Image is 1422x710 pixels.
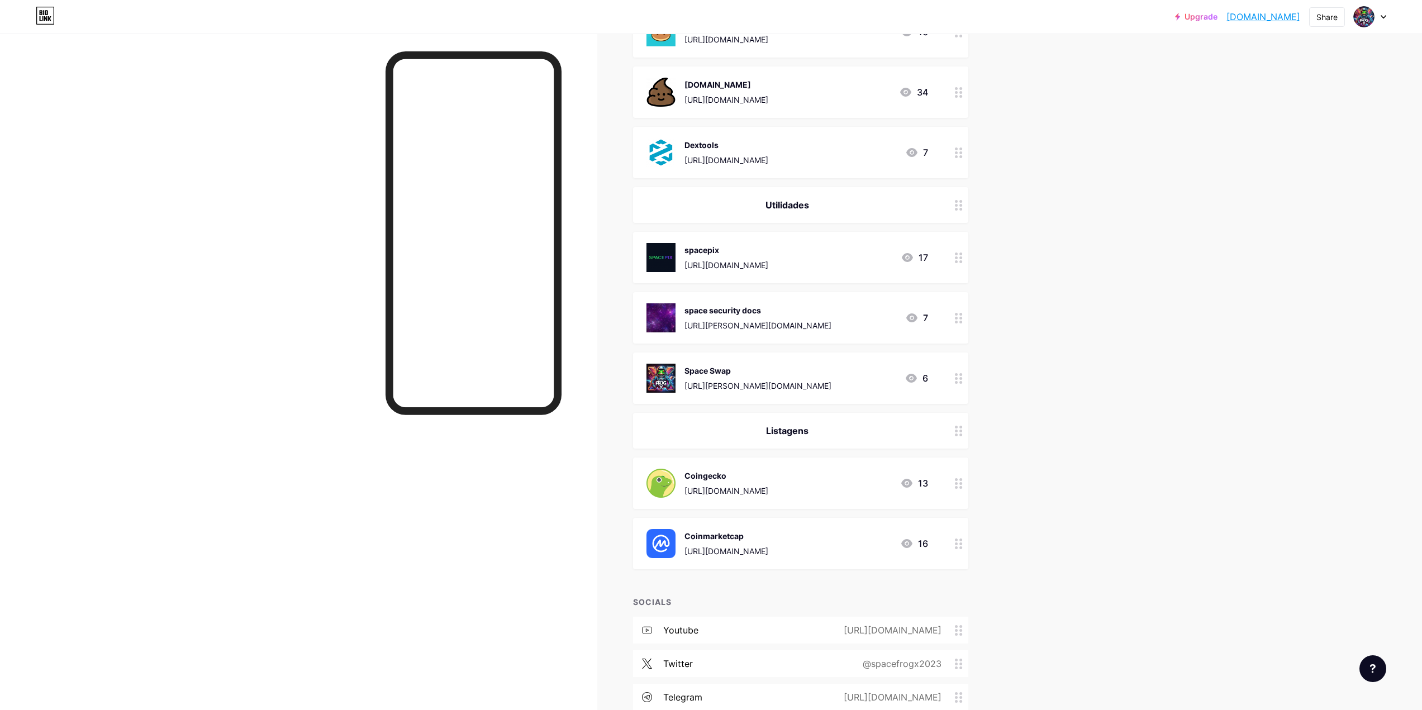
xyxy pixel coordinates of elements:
div: 16 [900,537,928,550]
div: youtube [663,623,698,637]
img: Space Swap [646,364,676,393]
div: Dextools [684,139,768,151]
div: [URL][DOMAIN_NAME] [826,623,955,637]
div: [URL][PERSON_NAME][DOMAIN_NAME] [684,380,831,392]
div: Utilidades [646,198,928,212]
div: [URL][DOMAIN_NAME] [684,545,768,557]
img: spacepix [646,243,676,272]
div: Share [1316,11,1338,23]
div: SOCIALS [633,596,968,608]
a: [DOMAIN_NAME] [1226,10,1300,23]
a: Upgrade [1175,12,1218,21]
div: telegram [663,690,702,704]
div: [DOMAIN_NAME] [684,79,768,90]
div: space security docs [684,304,831,316]
div: [URL][DOMAIN_NAME] [684,485,768,497]
img: space security docs [646,303,676,332]
img: Coinmarketcap [646,529,676,558]
div: 17 [901,251,928,264]
div: 34 [899,85,928,99]
div: @spacefrogx2023 [845,657,955,670]
div: [URL][DOMAIN_NAME] [826,690,955,704]
img: poocoin.app [646,78,676,107]
div: [URL][DOMAIN_NAME] [684,94,768,106]
div: Listagens [646,424,928,437]
div: [URL][DOMAIN_NAME] [684,34,768,45]
div: spacepix [684,244,768,256]
img: spacefrogx [1353,6,1375,27]
div: twitter [663,657,693,670]
div: Coinmarketcap [684,530,768,542]
div: 13 [900,476,928,490]
div: 7 [905,311,928,325]
div: [URL][DOMAIN_NAME] [684,259,768,271]
img: Dextools [646,138,676,167]
div: 7 [905,146,928,159]
img: Coingecko [646,469,676,498]
div: Coingecko [684,470,768,482]
div: Space Swap [684,365,831,377]
div: [URL][PERSON_NAME][DOMAIN_NAME] [684,320,831,331]
div: [URL][DOMAIN_NAME] [684,154,768,166]
div: 6 [905,371,928,385]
